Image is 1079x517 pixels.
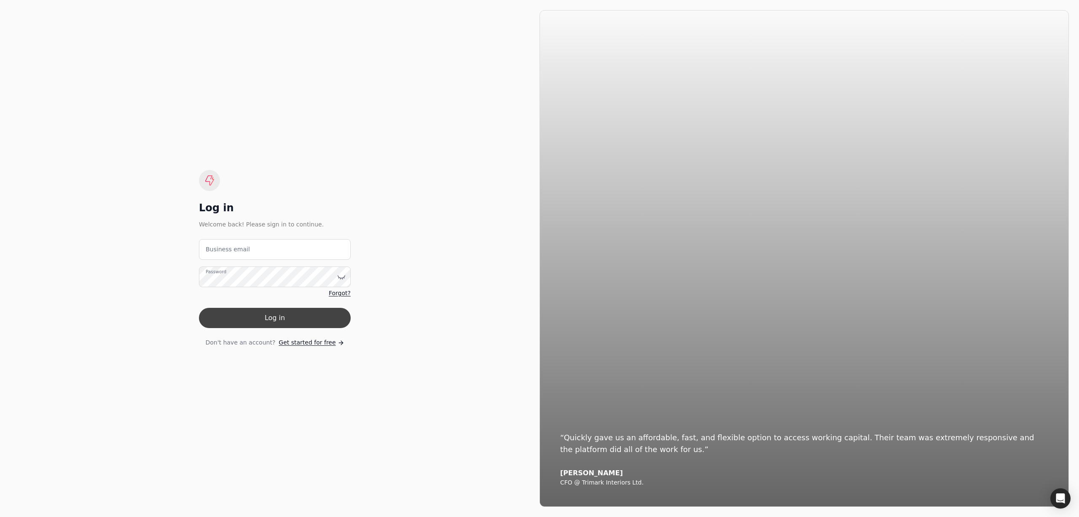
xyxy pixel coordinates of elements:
div: CFO @ Trimark Interiors Ltd. [560,479,1048,487]
div: Welcome back! Please sign in to continue. [199,220,351,229]
label: Password [206,269,226,275]
div: “Quickly gave us an affordable, fast, and flexible option to access working capital. Their team w... [560,432,1048,455]
div: Log in [199,201,351,215]
button: Log in [199,308,351,328]
span: Don't have an account? [205,338,275,347]
div: Open Intercom Messenger [1050,488,1071,509]
a: Forgot? [329,289,351,298]
span: Get started for free [279,338,336,347]
div: [PERSON_NAME] [560,469,1048,477]
label: Business email [206,245,250,254]
a: Get started for free [279,338,344,347]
